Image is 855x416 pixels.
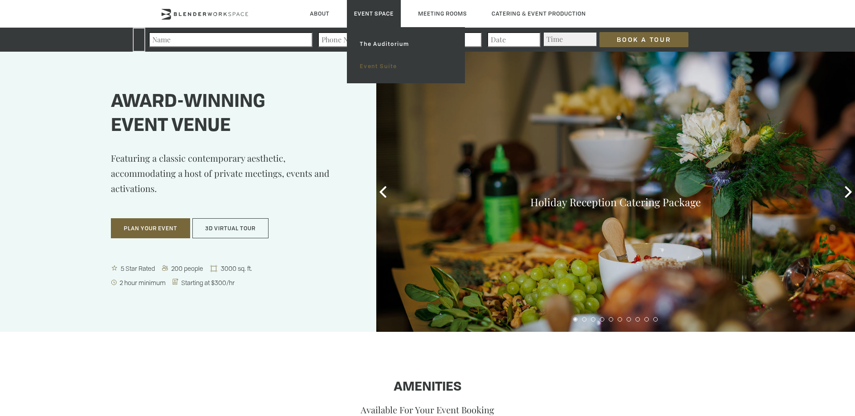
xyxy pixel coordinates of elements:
h1: Award-winning event venue [111,90,332,139]
button: 3D Virtual Tour [192,218,269,239]
span: 200 people [170,264,206,273]
iframe: Chat Widget [810,373,855,416]
a: Holiday Reception Catering Package [530,195,701,209]
a: The Auditorium [353,33,459,55]
span: Starting at $300/hr [179,278,237,287]
p: Available For Your Event Booking [160,404,695,416]
span: 3000 sq. ft. [219,264,255,273]
h1: Amenities [160,380,695,395]
button: Plan Your Event [111,218,190,239]
input: Book a Tour [599,32,688,47]
span: 2 hour minimum [118,278,168,287]
p: Featuring a classic contemporary aesthetic, accommodating a host of private meetings, events and ... [111,151,332,209]
a: Event Suite [353,55,459,77]
input: Phone Number [318,32,482,47]
span: 5 Star Rated [119,264,158,273]
input: Name [149,32,313,47]
input: Date [487,32,541,47]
